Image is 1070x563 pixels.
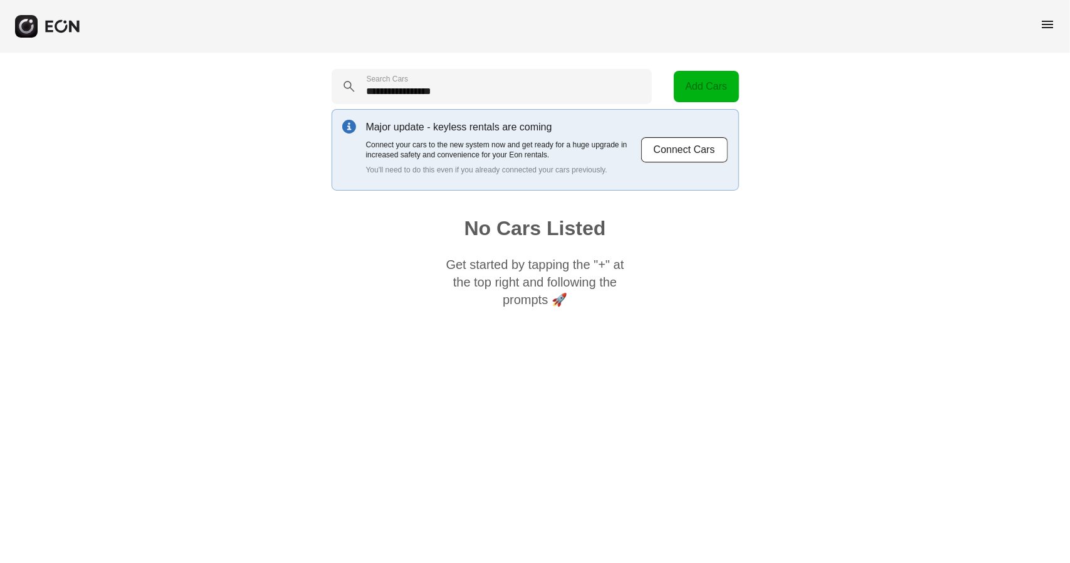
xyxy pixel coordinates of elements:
[366,165,641,175] p: You'll need to do this even if you already connected your cars previously.
[1040,17,1055,32] span: menu
[366,120,641,135] p: Major update - keyless rentals are coming
[367,74,409,84] label: Search Cars
[342,120,356,134] img: info
[641,137,728,163] button: Connect Cars
[441,256,629,308] p: Get started by tapping the "+" at the top right and following the prompts 🚀
[464,221,606,236] h1: No Cars Listed
[366,140,641,160] p: Connect your cars to the new system now and get ready for a huge upgrade in increased safety and ...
